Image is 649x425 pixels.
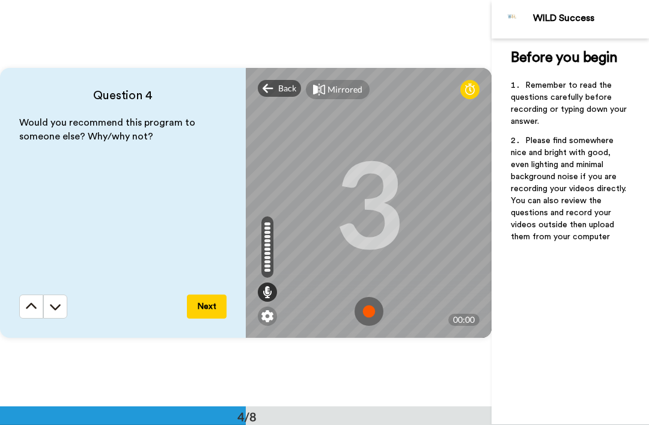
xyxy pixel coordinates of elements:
[258,80,301,97] div: Back
[511,81,629,126] span: Remember to read the questions carefully before recording or typing down your answer.
[498,5,527,34] img: Profile Image
[511,136,629,241] span: Please find somewhere nice and bright with good, even lighting and minimal background noise if yo...
[19,118,198,141] span: Would you recommend this program to someone else? Why/why not?
[334,157,404,248] div: 3
[19,87,227,104] h4: Question 4
[355,297,383,326] img: ic_record_start.svg
[511,50,617,65] span: Before you begin
[328,84,362,96] div: Mirrored
[218,408,276,425] div: 4/8
[278,82,296,94] span: Back
[448,314,480,326] div: 00:00
[187,295,227,319] button: Next
[261,310,273,322] img: ic_gear.svg
[533,13,648,24] div: WILD Success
